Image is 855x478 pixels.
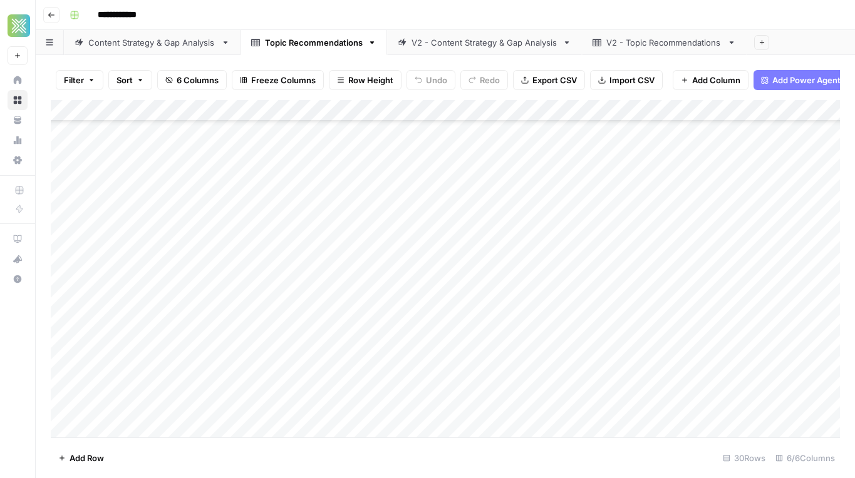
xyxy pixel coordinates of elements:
a: Usage [8,130,28,150]
span: 6 Columns [177,74,219,86]
button: Filter [56,70,103,90]
div: Topic Recommendations [265,36,363,49]
div: What's new? [8,250,27,268]
span: Freeze Columns [251,74,316,86]
button: 6 Columns [157,70,227,90]
span: Redo [480,74,500,86]
button: Add Row [51,448,111,468]
button: Row Height [329,70,402,90]
button: Freeze Columns [232,70,324,90]
a: Content Strategy & Gap Analysis [64,30,241,55]
a: Home [8,70,28,90]
div: Content Strategy & Gap Analysis [88,36,216,49]
button: Add Column [673,70,749,90]
span: Filter [64,74,84,86]
button: Export CSV [513,70,585,90]
button: Undo [407,70,455,90]
span: Undo [426,74,447,86]
a: Browse [8,90,28,110]
span: Import CSV [609,74,655,86]
button: Add Power Agent [754,70,848,90]
button: Workspace: Xponent21 [8,10,28,41]
a: V2 - Topic Recommendations [582,30,747,55]
a: Topic Recommendations [241,30,387,55]
button: Sort [108,70,152,90]
span: Export CSV [532,74,577,86]
span: Sort [117,74,133,86]
button: Import CSV [590,70,663,90]
a: V2 - Content Strategy & Gap Analysis [387,30,582,55]
img: Xponent21 Logo [8,14,30,37]
span: Add Column [692,74,740,86]
div: 6/6 Columns [770,448,840,468]
span: Add Row [70,452,104,464]
div: V2 - Topic Recommendations [606,36,722,49]
button: Redo [460,70,508,90]
div: 30 Rows [718,448,770,468]
a: Settings [8,150,28,170]
span: Add Power Agent [772,74,841,86]
button: What's new? [8,249,28,269]
span: Row Height [348,74,393,86]
button: Help + Support [8,269,28,289]
a: AirOps Academy [8,229,28,249]
div: V2 - Content Strategy & Gap Analysis [412,36,557,49]
a: Your Data [8,110,28,130]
